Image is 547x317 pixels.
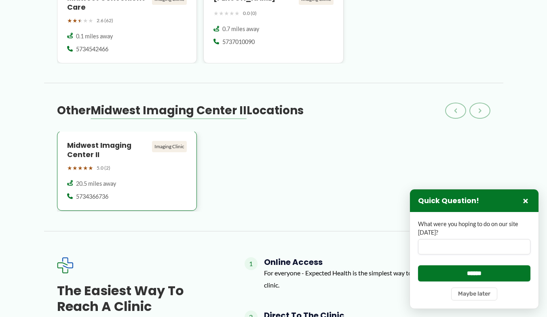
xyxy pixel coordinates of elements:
span: 0.7 miles away [222,25,259,33]
span: ★ [219,8,224,19]
span: 0.1 miles away [76,32,113,40]
label: What were you hoping to do on our site [DATE]? [418,220,530,237]
span: ‹ [454,106,457,115]
span: ★ [234,8,240,19]
span: ★ [88,163,93,173]
span: 1 [245,257,258,270]
button: ‹ [445,103,466,119]
span: 5734366736 [76,193,108,201]
span: ★ [229,8,234,19]
span: › [478,106,482,115]
h3: Quick Question! [418,196,479,206]
span: ★ [72,163,78,173]
a: Midwest Imaging Center II Imaging Clinic ★★★★★ 5.0 (2) 20.5 miles away 5734366736 [57,132,197,212]
span: ★ [83,15,88,26]
span: 5734542466 [76,45,108,53]
h4: Midwest Imaging Center II [67,141,149,160]
span: 5.0 (2) [97,164,110,172]
span: 2.6 (62) [97,16,113,25]
span: ★ [78,15,83,26]
button: Close [521,196,530,206]
h4: Online Access [264,257,490,267]
h3: The Easiest Way to Reach a Clinic [57,283,219,314]
span: Midwest Imaging Center II [91,103,247,118]
span: ★ [67,163,72,173]
span: ★ [67,15,72,26]
button: Maybe later [451,288,497,300]
span: ★ [88,15,93,26]
span: ★ [224,8,229,19]
span: 20.5 miles away [76,180,116,188]
span: 5737010090 [222,38,255,46]
span: 0.0 (0) [243,9,257,18]
span: ★ [213,8,219,19]
p: For everyone - Expected Health is the simplest way to digitally connect with a clinic. [264,267,490,291]
span: ★ [72,15,78,26]
div: Imaging Clinic [152,141,187,152]
img: Expected Healthcare Logo [57,257,73,273]
span: ★ [83,163,88,173]
span: ★ [78,163,83,173]
button: › [469,103,490,119]
h3: Other Locations [57,103,304,118]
